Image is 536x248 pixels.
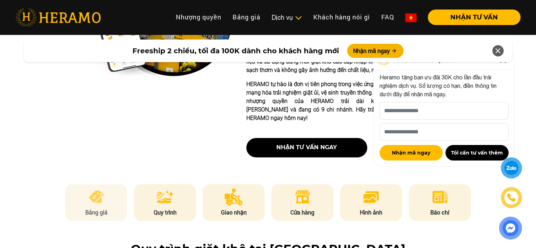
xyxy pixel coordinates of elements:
img: delivery.png [224,188,243,205]
a: NHẬN TƯ VẤN [422,14,520,20]
a: Nhượng quyền [170,10,227,25]
button: nhận tư vấn ngay [246,138,367,157]
button: NHẬN TƯ VẤN [428,10,520,25]
img: vn-flag.png [405,13,417,22]
div: Dịch vụ [272,13,302,22]
a: Khách hàng nói gì [308,10,376,25]
p: Quy trình [134,208,196,217]
p: Heramo tặng bạn ưu đãi 30K cho lần đầu trải nghiệm dịch vụ. Số lượng có hạn, điền thông tin dưới ... [380,73,509,98]
p: Hình ảnh [340,208,402,217]
img: news.png [431,188,449,205]
img: heramo-logo.png [16,8,101,26]
p: Báo chí [409,208,471,217]
img: phone-icon [507,193,516,202]
p: Bảng giá [65,208,127,217]
img: image.png [363,188,380,205]
img: pricing.png [88,188,105,205]
p: Giao nhận [203,208,265,217]
img: subToggleIcon [295,14,302,22]
button: Tôi cần tư vấn thêm [445,145,509,161]
p: HERAMO tự hào là đơn vị tiên phong trong việc ứng dụng công nghệ 4.0 để cách mạng hóa trải nghiệm... [246,80,445,122]
a: Bảng giá [227,10,266,25]
span: Freeship 2 chiều, tối đa 100K dành cho khách hàng mới [132,46,339,56]
a: phone-icon [501,188,521,207]
button: Nhận mã ngay [347,44,403,58]
img: process.png [156,188,173,205]
img: store.png [294,188,311,205]
button: Nhận mã ngay [380,145,443,161]
a: FAQ [376,10,400,25]
p: Cửa hàng [271,208,333,217]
